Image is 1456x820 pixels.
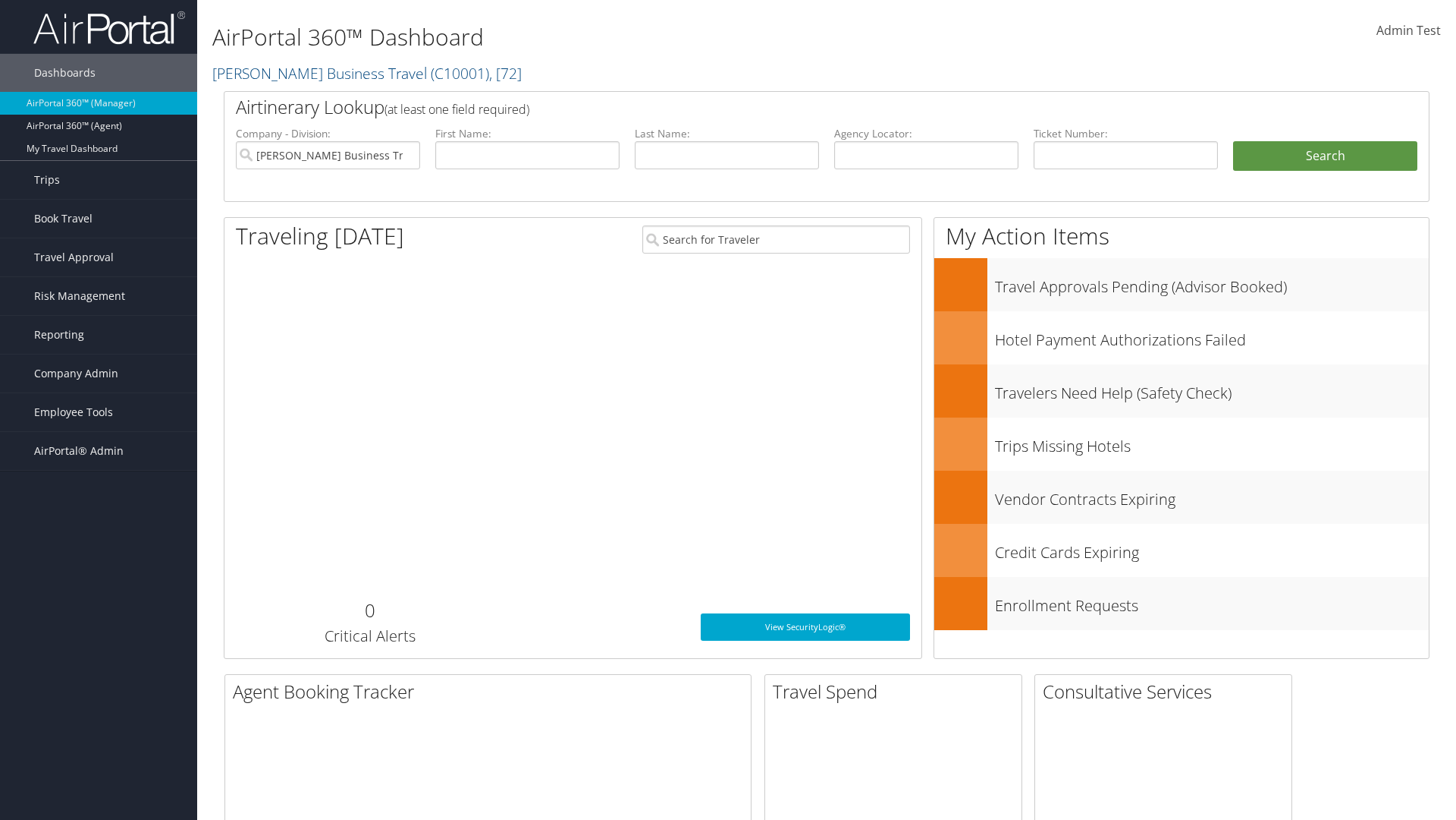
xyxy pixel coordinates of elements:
span: Reporting [34,316,84,354]
a: Credit Cards Expiring [934,524,1429,577]
a: [PERSON_NAME] Business Travel [212,63,522,84]
h3: Critical Alerts [236,626,504,647]
button: Search [1233,141,1417,172]
span: , [ 72 ] [489,63,522,84]
span: Travel Approval [34,238,114,276]
h3: Enrollment Requests [995,588,1429,617]
input: Search for Traveler [642,225,910,254]
h3: Travel Approvals Pending (Advisor Booked) [995,269,1429,298]
h3: Trips Missing Hotels [995,428,1429,457]
h2: 0 [236,598,504,623]
a: View SecurityLogic® [701,613,910,641]
label: Company - Division: [236,126,420,141]
span: (at least one field required) [384,101,529,118]
h3: Travelers Need Help (Safety Check) [995,375,1429,404]
span: Employee Tools [34,393,113,431]
label: First Name: [435,126,620,141]
a: Travel Approvals Pending (Advisor Booked) [934,258,1429,311]
span: Dashboards [34,54,96,92]
label: Ticket Number: [1034,126,1218,141]
h1: Traveling [DATE] [236,220,404,252]
label: Last Name: [635,126,819,141]
h1: My Action Items [934,220,1429,252]
span: Trips [34,161,60,199]
span: Book Travel [34,200,93,238]
a: Enrollment Requests [934,577,1429,630]
a: Trips Missing Hotels [934,418,1429,471]
h2: Consultative Services [1043,679,1291,705]
a: Travelers Need Help (Safety Check) [934,364,1429,418]
a: Admin Test [1376,8,1441,55]
label: Agency Locator: [834,126,1018,141]
span: AirPortal® Admin [34,432,124,470]
img: airportal-logo.png [33,10,185,46]
a: Vendor Contracts Expiring [934,471,1429,524]
h2: Agent Booking Tracker [233,679,751,705]
span: Company Admin [34,355,118,393]
h1: AirPortal 360™ Dashboard [212,21,1031,53]
span: Admin Test [1376,22,1441,39]
a: Hotel Payment Authorizations Failed [934,311,1429,364]
h3: Vendor Contracts Expiring [995,481,1429,510]
h3: Hotel Payment Authorizations Failed [995,322,1429,351]
span: ( C10001 ) [431,63,489,84]
span: Risk Management [34,277,125,315]
h3: Credit Cards Expiring [995,535,1429,563]
h2: Travel Spend [773,679,1021,705]
h2: Airtinerary Lookup [236,94,1317,120]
